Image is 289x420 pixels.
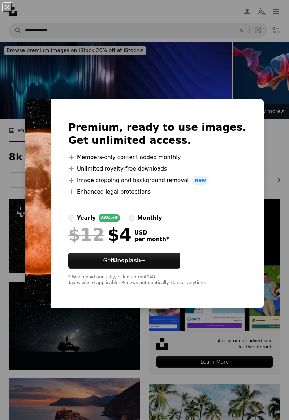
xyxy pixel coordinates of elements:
input: monthly [129,215,134,221]
li: Members-only content added monthly [68,153,246,162]
li: Image cropping and background removal [68,176,246,185]
div: yearly [77,214,96,222]
h2: Premium, ready to use images. Get unlimited access. [68,121,246,147]
div: $4 [68,225,131,244]
button: GetUnsplash+ [68,253,180,269]
li: Enhanced legal protections [68,188,246,196]
span: USD [134,230,169,236]
input: yearly66%off [68,215,74,221]
span: New [192,176,209,185]
strong: Unsplash+ [113,257,145,264]
span: $12 [68,225,104,244]
span: per month * [134,236,169,243]
img: premium_photo-1721276303391-ee0af231d021 [25,99,51,308]
li: Unlimited royalty-free downloads [68,164,246,173]
div: 66% off [99,214,120,222]
div: monthly [137,214,162,222]
div: * When paid annually, billed upfront $48 Taxes where applicable. Renews automatically. Cancel any... [68,274,246,286]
